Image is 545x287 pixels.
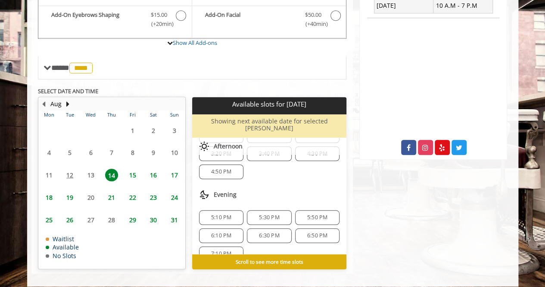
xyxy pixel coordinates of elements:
span: 24 [168,191,181,204]
div: 6:30 PM [247,228,291,243]
img: afternoon slots [199,141,209,151]
span: 6:30 PM [259,232,279,239]
h6: Showing next available date for selected [PERSON_NAME] [196,118,343,131]
td: Select day29 [122,208,143,231]
div: 6:50 PM [295,228,339,243]
span: 5:30 PM [259,214,279,221]
span: 5:50 PM [307,214,327,221]
th: Tue [59,110,80,119]
th: Thu [101,110,122,119]
td: Select day25 [39,208,59,231]
span: 6:50 PM [307,232,327,239]
button: Previous Month [40,99,47,109]
span: 26 [63,214,76,226]
span: Evening [214,191,237,198]
span: 30 [147,214,160,226]
div: 5:50 PM [295,210,339,225]
div: 5:10 PM [199,210,243,225]
span: 7:10 PM [211,250,231,257]
span: Afternoon [214,143,243,150]
div: 6:10 PM [199,228,243,243]
td: Select day15 [122,164,143,186]
b: SELECT DATE AND TIME [38,87,98,95]
button: Next Month [65,99,72,109]
td: Select day21 [101,186,122,208]
td: Waitlist [46,236,79,242]
td: Select day26 [59,208,80,231]
span: 25 [43,214,56,226]
td: Select day19 [59,186,80,208]
span: 21 [105,191,118,204]
span: 22 [126,191,139,204]
th: Sun [164,110,185,119]
td: Select day31 [164,208,185,231]
span: 31 [168,214,181,226]
div: 4:50 PM [199,164,243,179]
td: Select day30 [143,208,164,231]
a: Show All Add-ons [173,39,217,47]
td: Select day16 [143,164,164,186]
th: Wed [80,110,101,119]
p: Available slots for [DATE] [196,101,343,108]
td: Select day22 [122,186,143,208]
td: Select day17 [164,164,185,186]
span: 29 [126,214,139,226]
span: 14 [105,169,118,181]
span: 23 [147,191,160,204]
td: Select day24 [164,186,185,208]
span: 5:10 PM [211,214,231,221]
img: evening slots [199,189,209,200]
td: Select day23 [143,186,164,208]
div: 7:10 PM [199,246,243,261]
td: Available [46,244,79,250]
div: 5:30 PM [247,210,291,225]
span: 15 [126,169,139,181]
span: 16 [147,169,160,181]
th: Sat [143,110,164,119]
th: Mon [39,110,59,119]
td: Select day18 [39,186,59,208]
th: Fri [122,110,143,119]
span: 6:10 PM [211,232,231,239]
span: 18 [43,191,56,204]
td: No Slots [46,252,79,259]
button: Aug [50,99,62,109]
span: 4:50 PM [211,168,231,175]
td: Select day14 [101,164,122,186]
span: 17 [168,169,181,181]
span: 19 [63,191,76,204]
b: Scroll to see more time slots [235,258,303,265]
